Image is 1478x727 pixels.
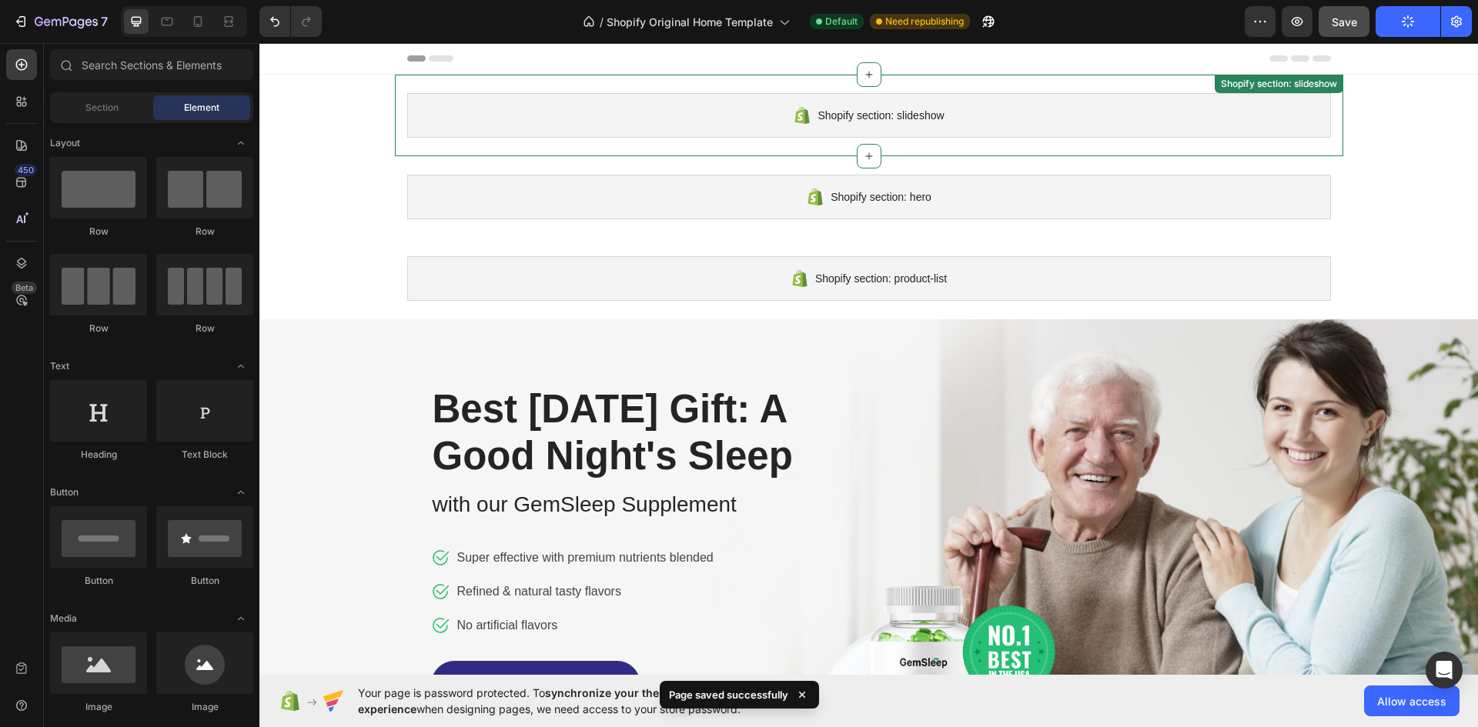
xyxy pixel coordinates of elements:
[229,131,253,155] span: Toggle open
[50,225,147,238] div: Row
[50,485,79,499] span: Button
[1377,693,1446,709] span: Allow access
[1426,652,1463,689] div: Open Intercom Messenger
[358,685,850,717] span: Your page is password protected. To when designing pages, we need access to your store password.
[1364,685,1460,716] button: Allow access
[85,101,119,115] span: Section
[50,136,80,150] span: Layout
[50,322,147,335] div: Row
[229,480,253,505] span: Toggle open
[198,573,454,592] p: No artificial flavors
[556,226,687,245] span: Shopify section: product-list
[607,14,773,30] span: Shopify Original Home Template
[958,34,1081,48] div: Shopify section: slideshow
[558,63,684,82] span: Shopify section: slideshow
[571,145,672,163] span: Shopify section: hero
[172,618,382,665] a: GET IT NOW
[12,282,37,294] div: Beta
[173,342,586,436] p: Best [DATE] Gift: A Good Night's Sleep
[50,448,147,462] div: Heading
[669,687,788,702] p: Page saved successfully
[229,354,253,379] span: Toggle open
[173,445,586,478] p: with our GemSleep Supplement
[101,12,108,31] p: 7
[885,15,964,28] span: Need republishing
[1332,15,1357,28] span: Save
[6,6,115,37] button: 7
[229,606,253,631] span: Toggle open
[198,505,454,524] p: Super effective with premium nutrients blended
[600,14,604,30] span: /
[50,700,147,714] div: Image
[259,43,1478,675] iframe: Design area
[156,574,253,588] div: Button
[156,700,253,714] div: Image
[50,359,69,373] span: Text
[156,225,253,238] div: Row
[156,448,253,462] div: Text Block
[825,15,858,28] span: Default
[1319,6,1369,37] button: Save
[156,322,253,335] div: Row
[15,164,37,176] div: 450
[259,6,322,37] div: Undo/Redo
[50,612,77,625] span: Media
[358,686,790,715] span: synchronize your theme style & enhance your experience
[184,101,219,115] span: Element
[50,574,147,588] div: Button
[229,629,325,654] div: GET IT NOW
[50,49,253,80] input: Search Sections & Elements
[198,539,454,558] p: Refined & natural tasty flavors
